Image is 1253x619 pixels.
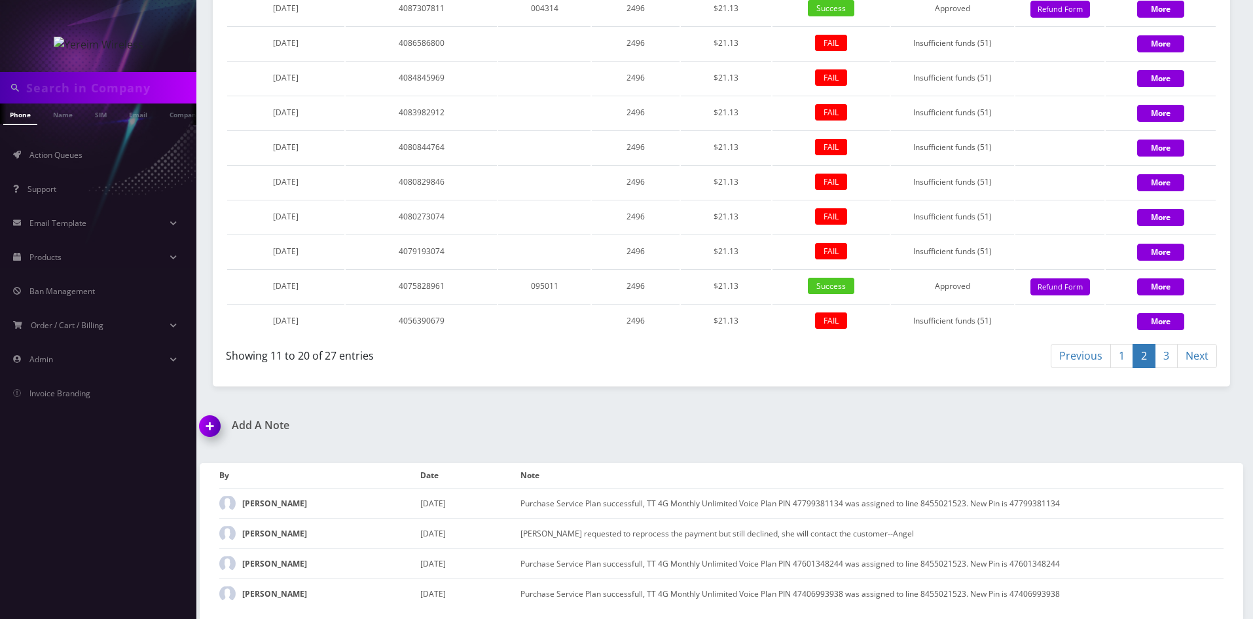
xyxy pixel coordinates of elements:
button: More [1137,105,1184,122]
button: Refund Form [1030,1,1090,18]
img: Yereim Wireless [54,37,143,52]
td: 2496 [592,269,680,303]
span: Support [27,183,56,195]
span: Success [808,278,854,294]
span: FAIL [815,208,847,225]
button: More [1137,174,1184,191]
strong: [PERSON_NAME] [242,588,307,599]
button: More [1137,244,1184,261]
td: Insufficient funds (51) [891,26,1014,60]
td: $21.13 [681,96,771,129]
td: [DATE] [420,518,520,548]
td: 4080829846 [346,165,497,198]
span: [DATE] [273,37,299,48]
td: $21.13 [681,61,771,94]
span: [DATE] [273,280,299,291]
div: Showing 11 to 20 of 27 entries [226,343,712,364]
td: $21.13 [681,26,771,60]
a: Next [1177,344,1217,368]
button: More [1137,278,1184,295]
span: Products [29,252,62,263]
span: Action Queues [29,149,82,160]
td: 4056390679 [346,304,497,337]
button: More [1137,35,1184,52]
a: Name [46,103,79,124]
td: $21.13 [681,234,771,268]
td: Insufficient funds (51) [891,96,1014,129]
td: $21.13 [681,165,771,198]
a: SIM [88,103,113,124]
th: Note [520,463,1224,488]
td: 4084845969 [346,61,497,94]
span: [DATE] [273,315,299,326]
span: FAIL [815,243,847,259]
td: 2496 [592,96,680,129]
span: FAIL [815,174,847,190]
span: [DATE] [273,246,299,257]
strong: [PERSON_NAME] [242,528,307,539]
span: [DATE] [273,141,299,153]
span: Invoice Branding [29,388,90,399]
a: Add A Note [200,419,712,432]
span: [DATE] [273,176,299,187]
input: Search in Company [26,75,193,100]
td: 2496 [592,130,680,164]
span: FAIL [815,69,847,86]
td: Insufficient funds (51) [891,165,1014,198]
td: [DATE] [420,548,520,578]
button: More [1137,70,1184,87]
button: Refund Form [1030,278,1090,296]
td: 2496 [592,61,680,94]
td: 4079193074 [346,234,497,268]
td: Insufficient funds (51) [891,200,1014,233]
td: 4083982912 [346,96,497,129]
strong: [PERSON_NAME] [242,558,307,569]
td: 2496 [592,234,680,268]
td: Insufficient funds (51) [891,130,1014,164]
th: Date [420,463,520,488]
a: Previous [1051,344,1111,368]
td: 4080273074 [346,200,497,233]
th: By [219,463,420,488]
a: 1 [1110,344,1133,368]
span: [DATE] [273,72,299,83]
span: Ban Management [29,286,95,297]
span: Admin [29,354,53,365]
a: 3 [1155,344,1178,368]
span: [DATE] [273,107,299,118]
span: FAIL [815,104,847,121]
td: 2496 [592,200,680,233]
td: 4075828961 [346,269,497,303]
button: More [1137,313,1184,330]
td: [DATE] [420,578,520,609]
span: FAIL [815,312,847,329]
td: 4080844764 [346,130,497,164]
td: Insufficient funds (51) [891,234,1014,268]
td: Purchase Service Plan successfull, TT 4G Monthly Unlimited Voice Plan PIN 47406993938 was assigne... [520,578,1224,609]
span: [DATE] [273,211,299,222]
td: $21.13 [681,304,771,337]
a: Email [122,103,154,124]
td: 095011 [498,269,590,303]
button: More [1137,140,1184,157]
td: 2496 [592,304,680,337]
td: [PERSON_NAME] requested to reprocess the payment but still declined, she will contact the custome... [520,518,1224,548]
td: 2496 [592,165,680,198]
td: Purchase Service Plan successfull, TT 4G Monthly Unlimited Voice Plan PIN 47601348244 was assigne... [520,548,1224,578]
td: 2496 [592,26,680,60]
td: Approved [891,269,1014,303]
a: Company [163,103,207,124]
td: Insufficient funds (51) [891,304,1014,337]
button: More [1137,1,1184,18]
td: $21.13 [681,200,771,233]
span: [DATE] [273,3,299,14]
td: [DATE] [420,488,520,518]
td: 4086586800 [346,26,497,60]
span: Order / Cart / Billing [31,320,103,331]
td: Purchase Service Plan successfull, TT 4G Monthly Unlimited Voice Plan PIN 47799381134 was assigne... [520,488,1224,518]
button: More [1137,209,1184,226]
strong: [PERSON_NAME] [242,498,307,509]
td: $21.13 [681,130,771,164]
span: FAIL [815,139,847,155]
